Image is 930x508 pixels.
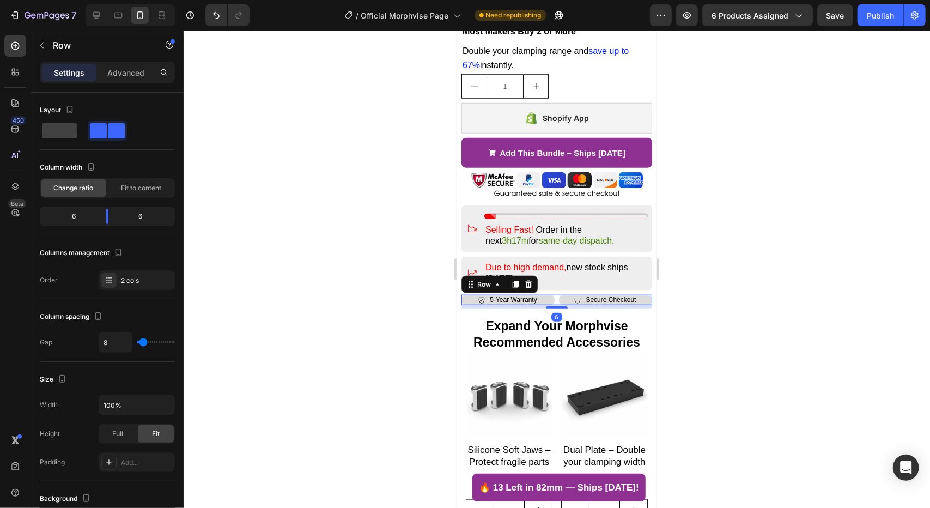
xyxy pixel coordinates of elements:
[28,195,125,215] span: Order in the next
[33,265,80,274] p: 5-Year Warranty
[205,4,250,26] div: Undo/Redo
[40,429,60,439] div: Height
[40,372,69,387] div: Size
[86,81,132,94] div: Shopify App
[867,10,894,21] div: Publish
[40,275,58,285] div: Order
[54,183,94,193] span: Change ratio
[9,322,95,408] a: Silicone Soft Jaws – Protect fragile parts
[54,67,84,78] p: Settings
[817,4,853,26] button: Save
[702,4,813,26] button: 6 products assigned
[99,395,174,415] input: Auto
[40,310,105,324] div: Column spacing
[121,276,172,286] div: 2 cols
[123,205,157,215] span: dispatch.
[9,287,191,322] h2: Expand Your Morphvise Recommended Accessories
[40,160,98,175] div: Column width
[40,457,65,467] div: Padding
[29,44,66,68] input: quantity
[152,429,160,439] span: Fit
[858,4,903,26] button: Publish
[53,39,145,52] p: Row
[42,209,98,224] div: 6
[40,337,52,347] div: Gap
[8,199,26,208] div: Beta
[71,9,76,22] p: 7
[361,10,449,21] span: Official Morphvise Page
[66,44,91,68] button: increment
[129,265,179,274] p: Secure Checkout
[40,103,76,118] div: Layout
[121,458,172,468] div: Add...
[82,205,120,215] span: same-day
[4,107,195,138] button: Add This Bundle – Ships Today
[9,413,95,439] h2: Silicone Soft Jaws – Protect fragile parts
[28,195,76,204] span: Selling Fast!
[826,11,844,20] span: Save
[14,141,186,168] img: gempages_565818596807148699-d8e75f0d-dfe2-4628-a9e7-af36db544128.png
[712,10,788,21] span: 6 products assigned
[107,67,144,78] p: Advanced
[893,455,919,481] div: Open Intercom Messenger
[4,4,81,26] button: 7
[42,117,168,128] div: Add This Bundle – Ships [DATE]
[104,413,191,439] h2: Dual Plate – Double your clamping width
[5,44,29,68] button: decrement
[40,492,93,506] div: Background
[112,429,123,439] span: Full
[457,31,657,508] iframe: Design area
[121,183,161,193] span: Fit to content
[356,10,359,21] span: /
[23,30,57,39] span: instantly.
[486,10,542,20] span: Need republishing
[117,209,173,224] div: 6
[94,282,105,291] div: 6
[104,322,191,408] a: Dual Plate – Double your clamping width
[45,205,71,215] span: 3h17m
[40,400,58,410] div: Width
[10,116,26,125] div: 450
[40,246,125,261] div: Columns management
[99,332,132,352] input: Auto
[71,205,82,215] span: for
[28,232,110,241] span: Due to high demand,
[5,16,131,25] span: Double your clamping range and
[18,249,36,259] div: Row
